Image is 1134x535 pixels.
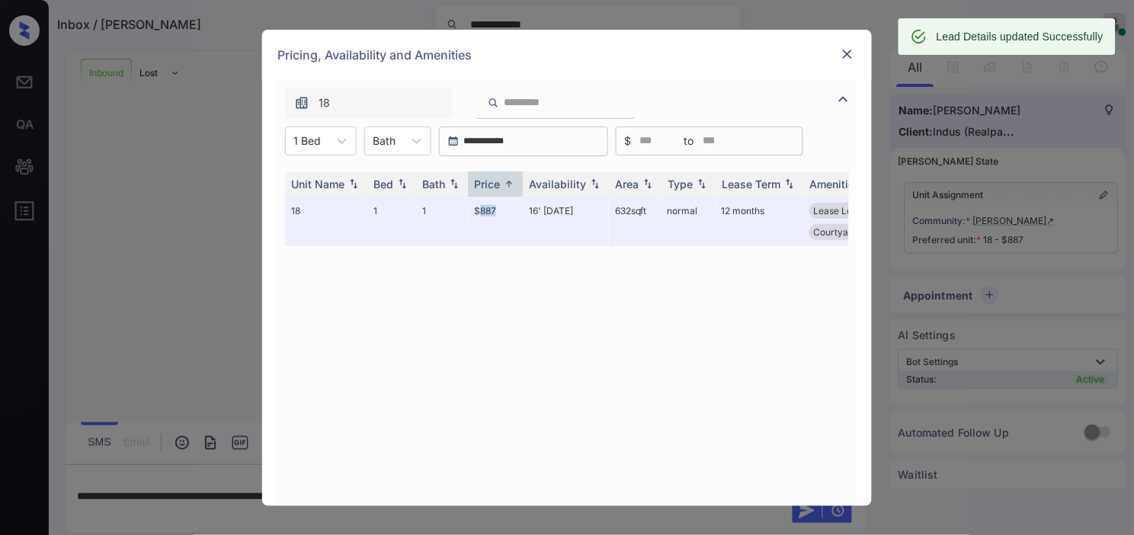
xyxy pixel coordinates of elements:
td: 1 [367,197,416,246]
img: sorting [588,178,603,189]
div: Pricing, Availability and Amenities [262,30,872,80]
span: Lease Lock [814,205,863,216]
td: 18 [285,197,367,246]
td: 12 months [716,197,803,246]
div: Amenities [809,178,860,191]
div: Unit Name [291,178,344,191]
div: Type [668,178,693,191]
img: sorting [447,178,462,189]
div: Bath [422,178,445,191]
span: to [684,133,694,149]
img: sorting [501,178,517,190]
img: icon-zuma [294,95,309,111]
div: Area [615,178,639,191]
img: sorting [782,178,797,189]
div: Price [474,178,500,191]
div: Availability [529,178,586,191]
img: sorting [694,178,710,189]
td: 16' [DATE] [523,197,609,246]
img: sorting [346,178,361,189]
img: icon-zuma [488,96,499,110]
span: Courtyard view [814,226,881,238]
img: sorting [395,178,410,189]
div: Lead Details updated Successfully [937,23,1104,50]
span: 18 [319,95,330,111]
div: Lease Term [722,178,780,191]
span: $ [624,133,631,149]
td: 1 [416,197,468,246]
td: 632 sqft [609,197,661,246]
div: Bed [373,178,393,191]
img: close [840,46,855,62]
img: sorting [640,178,655,189]
td: normal [661,197,716,246]
img: icon-zuma [834,90,853,108]
td: $887 [468,197,523,246]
